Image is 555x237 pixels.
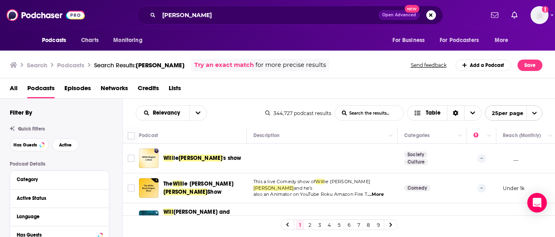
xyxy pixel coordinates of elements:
span: Relevancy [153,110,183,116]
span: Open Advanced [382,13,416,17]
p: Podcast Details [10,161,109,167]
span: Show [207,188,222,195]
div: Active Status [17,195,97,201]
span: [PERSON_NAME] [136,61,185,69]
div: Power Score [474,131,485,140]
a: 4 [325,220,333,230]
div: Podcast [139,131,158,140]
div: Description [253,131,280,140]
span: Toggle select row [128,155,135,162]
a: 8 [364,220,372,230]
span: Logged in as lorlinskyyorkshire [531,6,548,24]
span: Podcasts [42,35,66,46]
a: Will[PERSON_NAME] and [PERSON_NAME] [163,208,244,233]
button: open menu [485,105,542,121]
span: Will [315,179,324,184]
button: Save [518,60,542,71]
img: Willie Rogers's show [139,148,159,168]
h3: Podcasts [57,61,84,69]
div: Category [17,177,97,182]
button: Column Actions [485,131,494,141]
img: Podchaser - Follow, Share and Rate Podcasts [7,7,85,23]
span: ie [PERSON_NAME] [183,180,233,187]
div: Sort Direction [447,106,464,120]
button: Column Actions [455,131,465,141]
span: Has Guests [13,143,37,147]
a: Lists [169,82,181,98]
button: Send feedback [408,62,449,69]
button: open menu [434,33,491,48]
a: Podcasts [27,82,55,98]
a: Willie[PERSON_NAME]'s show [163,154,241,162]
span: Active [59,143,72,147]
a: Charts [76,33,104,48]
button: Open AdvancedNew [379,10,420,20]
span: also an Animator on YouTube Roku Amazon Fire T [253,191,367,197]
a: 1 [296,220,304,230]
span: Episodes [64,82,91,98]
div: Language [17,214,97,219]
a: 5 [335,220,343,230]
h3: Search [27,61,47,69]
span: More [495,35,509,46]
span: [PERSON_NAME] [178,155,222,162]
img: The Willie Bryan Rogers Show [139,178,159,198]
h2: Choose List sort [136,105,207,121]
div: Reach (Monthly) [503,131,541,140]
button: open menu [189,106,207,120]
span: Table [426,110,440,116]
span: The [163,180,173,187]
div: Open Intercom Messenger [527,193,547,213]
svg: Add a profile image [542,6,548,13]
a: Search Results:[PERSON_NAME] [94,61,185,69]
span: This a live Comedy show of [253,179,315,184]
span: New [405,5,419,13]
span: [PERSON_NAME] [253,185,294,191]
span: For Podcasters [440,35,479,46]
a: Credits [138,82,159,98]
button: open menu [489,33,519,48]
div: Search Results: [94,61,185,69]
a: All [10,82,18,98]
div: 344,727 podcast results [265,110,331,116]
span: Will [173,180,183,187]
button: Category [17,174,102,184]
img: Will Donald and Cate Rogers [139,210,159,230]
span: Quick Filters [18,126,45,132]
a: 6 [345,220,353,230]
button: open menu [136,110,189,116]
span: for more precise results [255,60,326,70]
span: Will [163,155,174,162]
div: Search podcasts, credits, & more... [137,6,443,24]
p: -- [477,154,486,162]
a: Show notifications dropdown [508,8,521,22]
span: Monitoring [113,35,142,46]
a: 9 [374,220,382,230]
a: 3 [315,220,324,230]
span: and he's [294,185,312,191]
span: For Business [392,35,425,46]
button: Active Status [17,193,102,203]
button: Language [17,211,102,221]
button: Column Actions [386,131,396,141]
a: Networks [101,82,128,98]
div: Categories [404,131,429,140]
h2: Choose View [407,105,482,121]
button: Active [52,138,79,151]
span: 25 per page [485,107,523,120]
p: Under 1k [503,185,524,192]
h2: Filter By [10,109,32,116]
span: [PERSON_NAME] and [PERSON_NAME] [163,208,230,224]
span: [PERSON_NAME] [163,188,207,195]
span: Toggle select row [128,184,135,192]
button: open menu [108,33,153,48]
button: open menu [36,33,77,48]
